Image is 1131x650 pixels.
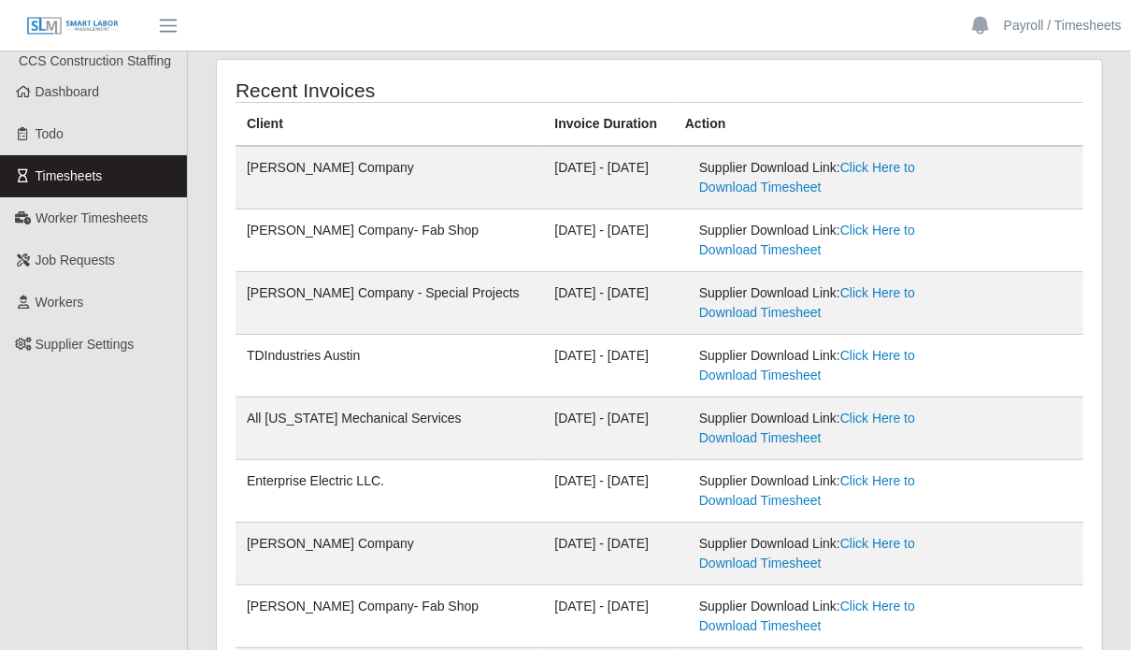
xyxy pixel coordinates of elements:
span: Worker Timesheets [36,210,148,225]
td: [DATE] - [DATE] [543,335,674,397]
div: Supplier Download Link: [699,221,929,260]
td: Enterprise Electric LLC. [236,460,543,523]
td: [PERSON_NAME] Company- Fab Shop [236,209,543,272]
td: [DATE] - [DATE] [543,397,674,460]
span: Job Requests [36,253,116,267]
td: [DATE] - [DATE] [543,585,674,648]
div: Supplier Download Link: [699,471,929,511]
div: Supplier Download Link: [699,346,929,385]
td: [DATE] - [DATE] [543,209,674,272]
span: CCS Construction Staffing [19,53,171,68]
th: Invoice Duration [543,103,674,147]
span: Dashboard [36,84,100,99]
div: Supplier Download Link: [699,409,929,448]
td: [PERSON_NAME] Company [236,523,543,585]
td: All [US_STATE] Mechanical Services [236,397,543,460]
span: Timesheets [36,168,103,183]
div: Supplier Download Link: [699,597,929,636]
div: Supplier Download Link: [699,534,929,573]
h4: Recent Invoices [236,79,572,102]
span: Todo [36,126,64,141]
td: [DATE] - [DATE] [543,460,674,523]
div: Supplier Download Link: [699,283,929,323]
td: [PERSON_NAME] Company- Fab Shop [236,585,543,648]
span: Workers [36,295,84,310]
td: [DATE] - [DATE] [543,146,674,209]
img: SLM Logo [26,16,120,36]
span: Supplier Settings [36,337,135,352]
th: Action [674,103,1083,147]
th: Client [236,103,543,147]
td: [PERSON_NAME] Company [236,146,543,209]
td: TDIndustries Austin [236,335,543,397]
td: [DATE] - [DATE] [543,523,674,585]
td: [PERSON_NAME] Company - Special Projects [236,272,543,335]
td: [DATE] - [DATE] [543,272,674,335]
div: Supplier Download Link: [699,158,929,197]
a: Payroll / Timesheets [1004,16,1122,36]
